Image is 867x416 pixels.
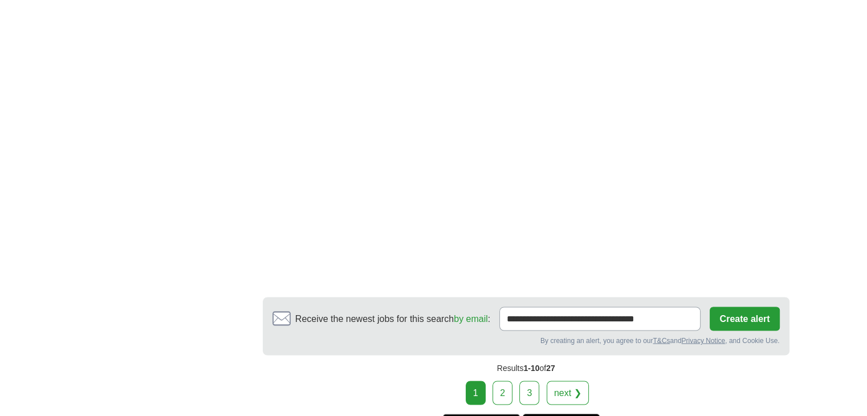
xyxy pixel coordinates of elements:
[263,355,789,381] div: Results of
[454,313,488,323] a: by email
[710,307,779,331] button: Create alert
[295,312,490,325] span: Receive the newest jobs for this search :
[681,336,725,344] a: Privacy Notice
[653,336,670,344] a: T&Cs
[272,335,780,345] div: By creating an alert, you agree to our and , and Cookie Use.
[523,363,539,372] span: 1-10
[547,381,589,405] a: next ❯
[492,381,512,405] a: 2
[519,381,539,405] a: 3
[546,363,555,372] span: 27
[466,381,486,405] div: 1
